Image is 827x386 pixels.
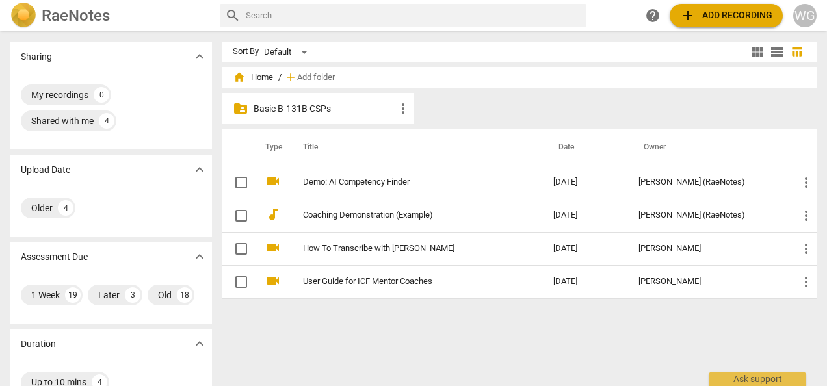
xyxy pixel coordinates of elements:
[233,101,248,116] span: folder_shared
[543,265,628,298] td: [DATE]
[641,4,664,27] a: Help
[265,174,281,189] span: videocam
[21,337,56,351] p: Duration
[31,114,94,127] div: Shared with me
[190,334,209,354] button: Show more
[645,8,661,23] span: help
[225,8,241,23] span: search
[395,101,411,116] span: more_vert
[190,47,209,66] button: Show more
[303,244,506,253] a: How To Transcribe with [PERSON_NAME]
[748,42,767,62] button: Tile view
[58,200,73,216] div: 4
[284,71,297,84] span: add
[10,3,209,29] a: LogoRaeNotes
[303,211,506,220] a: Coaching Demonstration (Example)
[709,372,806,386] div: Ask support
[65,287,81,303] div: 19
[769,44,785,60] span: view_list
[192,162,207,177] span: expand_more
[787,42,806,62] button: Table view
[190,160,209,179] button: Show more
[638,277,778,287] div: [PERSON_NAME]
[628,129,788,166] th: Owner
[265,240,281,255] span: videocam
[798,175,814,190] span: more_vert
[31,289,60,302] div: 1 Week
[670,4,783,27] button: Upload
[158,289,172,302] div: Old
[798,208,814,224] span: more_vert
[543,232,628,265] td: [DATE]
[638,177,778,187] div: [PERSON_NAME] (RaeNotes)
[638,211,778,220] div: [PERSON_NAME] (RaeNotes)
[21,163,70,177] p: Upload Date
[31,88,88,101] div: My recordings
[192,249,207,264] span: expand_more
[543,129,628,166] th: Date
[31,201,53,214] div: Older
[99,113,114,129] div: 4
[750,44,765,60] span: view_module
[192,336,207,352] span: expand_more
[98,289,120,302] div: Later
[297,73,335,83] span: Add folder
[543,166,628,199] td: [DATE]
[177,287,192,303] div: 18
[638,244,778,253] div: [PERSON_NAME]
[680,8,696,23] span: add
[233,71,273,84] span: Home
[42,6,110,25] h2: RaeNotes
[255,129,287,166] th: Type
[192,49,207,64] span: expand_more
[264,42,312,62] div: Default
[791,45,803,58] span: table_chart
[265,207,281,222] span: audiotrack
[94,87,109,103] div: 0
[125,287,140,303] div: 3
[793,4,817,27] button: WG
[21,250,88,264] p: Assessment Due
[265,273,281,289] span: videocam
[246,5,581,26] input: Search
[287,129,543,166] th: Title
[303,177,506,187] a: Demo: AI Competency Finder
[680,8,772,23] span: Add recording
[278,73,282,83] span: /
[543,199,628,232] td: [DATE]
[233,47,259,57] div: Sort By
[767,42,787,62] button: List view
[798,241,814,257] span: more_vert
[303,277,506,287] a: User Guide for ICF Mentor Coaches
[798,274,814,290] span: more_vert
[190,247,209,266] button: Show more
[254,102,395,116] p: Basic B-131B CSPs
[10,3,36,29] img: Logo
[21,50,52,64] p: Sharing
[233,71,246,84] span: home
